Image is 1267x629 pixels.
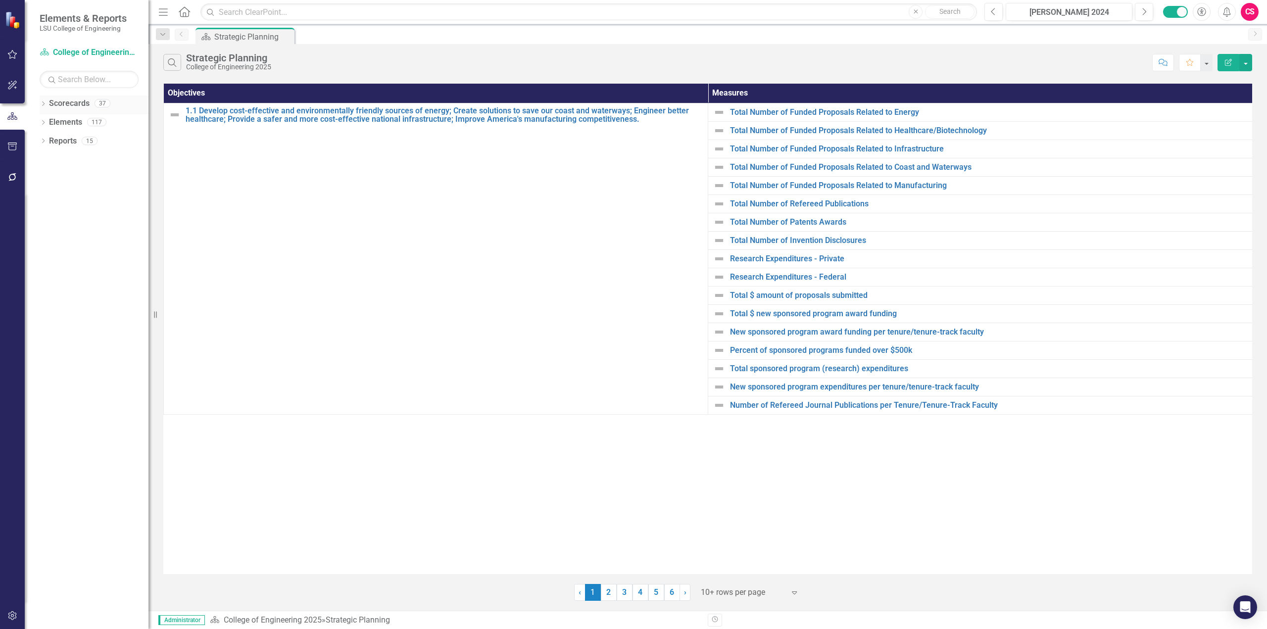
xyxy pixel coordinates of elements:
img: Not Defined [713,308,725,320]
img: Not Defined [713,381,725,393]
div: 37 [95,99,110,108]
button: CS [1241,3,1259,21]
div: » [210,615,700,626]
img: Not Defined [713,125,725,137]
a: Scorecards [49,98,90,109]
img: Not Defined [713,253,725,265]
a: New sponsored program expenditures per tenure/tenure-track faculty [730,383,1247,391]
img: Not Defined [713,216,725,228]
img: Not Defined [713,271,725,283]
div: 15 [82,137,97,145]
a: Total Number of Invention Disclosures [730,236,1247,245]
span: Administrator [158,615,205,625]
img: Not Defined [713,161,725,173]
span: Search [939,7,961,15]
div: Strategic Planning [186,52,271,63]
a: Total Number of Funded Proposals Related to Healthcare/Biotechnology [730,126,1247,135]
input: Search Below... [40,71,139,88]
a: Research Expenditures - Private [730,254,1247,263]
a: New sponsored program award funding per tenure/tenure-track faculty [730,328,1247,337]
img: Not Defined [713,399,725,411]
img: Not Defined [713,235,725,246]
td: Double-Click to Edit Right Click for Context Menu [708,304,1253,323]
td: Double-Click to Edit Right Click for Context Menu [708,213,1253,231]
a: 1.1 Develop cost-effective and environmentally friendly sources of energy; Create solutions to sa... [186,106,703,124]
div: Strategic Planning [326,615,390,625]
td: Double-Click to Edit Right Click for Context Menu [708,323,1253,341]
td: Double-Click to Edit Right Click for Context Menu [708,249,1253,268]
td: Double-Click to Edit Right Click for Context Menu [708,286,1253,304]
td: Double-Click to Edit Right Click for Context Menu [708,359,1253,378]
a: 5 [648,584,664,601]
td: Double-Click to Edit Right Click for Context Menu [708,341,1253,359]
a: College of Engineering 2025 [40,47,139,58]
a: 4 [633,584,648,601]
td: Double-Click to Edit Right Click for Context Menu [708,396,1253,414]
div: [PERSON_NAME] 2024 [1009,6,1129,18]
input: Search ClearPoint... [200,3,977,21]
a: Total Number of Refereed Publications [730,199,1247,208]
td: Double-Click to Edit Right Click for Context Menu [164,103,708,414]
a: College of Engineering 2025 [224,615,322,625]
span: › [684,587,686,597]
img: Not Defined [713,326,725,338]
td: Double-Click to Edit Right Click for Context Menu [708,158,1253,176]
img: Not Defined [713,143,725,155]
img: Not Defined [713,290,725,301]
a: Total sponsored program (research) expenditures [730,364,1247,373]
td: Double-Click to Edit Right Click for Context Menu [708,378,1253,396]
button: Search [925,5,975,19]
img: Not Defined [713,106,725,118]
div: Open Intercom Messenger [1233,595,1257,619]
td: Double-Click to Edit Right Click for Context Menu [708,268,1253,286]
span: 1 [585,584,601,601]
td: Double-Click to Edit Right Click for Context Menu [708,176,1253,194]
div: 117 [87,118,106,127]
a: 2 [601,584,617,601]
a: Total Number of Funded Proposals Related to Energy [730,108,1247,117]
a: Total Number of Funded Proposals Related to Infrastructure [730,145,1247,153]
img: Not Defined [713,344,725,356]
span: ‹ [579,587,581,597]
img: Not Defined [713,198,725,210]
a: Total Number of Patents Awards [730,218,1247,227]
small: LSU College of Engineering [40,24,127,32]
img: ClearPoint Strategy [5,11,22,29]
a: Elements [49,117,82,128]
a: Number of Refereed Journal Publications per Tenure/Tenure-Track Faculty [730,401,1247,410]
a: Total Number of Funded Proposals Related to Coast and Waterways [730,163,1247,172]
a: 3 [617,584,633,601]
a: Total Number of Funded Proposals Related to Manufacturing [730,181,1247,190]
span: Elements & Reports [40,12,127,24]
button: [PERSON_NAME] 2024 [1006,3,1132,21]
a: Reports [49,136,77,147]
div: College of Engineering 2025 [186,63,271,71]
td: Double-Click to Edit Right Click for Context Menu [708,231,1253,249]
td: Double-Click to Edit Right Click for Context Menu [708,194,1253,213]
td: Double-Click to Edit Right Click for Context Menu [708,103,1253,121]
a: Percent of sponsored programs funded over $500k [730,346,1247,355]
td: Double-Click to Edit Right Click for Context Menu [708,140,1253,158]
td: Double-Click to Edit Right Click for Context Menu [708,121,1253,140]
img: Not Defined [713,363,725,375]
a: Total $ amount of proposals submitted [730,291,1247,300]
a: Total $ new sponsored program award funding [730,309,1247,318]
a: Research Expenditures - Federal [730,273,1247,282]
div: Strategic Planning [214,31,292,43]
img: Not Defined [169,109,181,121]
a: 6 [664,584,680,601]
img: Not Defined [713,180,725,192]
